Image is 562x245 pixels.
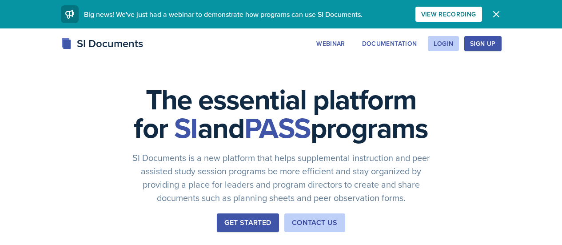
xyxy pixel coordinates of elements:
button: Sign Up [464,36,501,51]
div: Webinar [316,40,345,47]
button: Login [428,36,459,51]
div: Login [434,40,453,47]
div: Sign Up [470,40,495,47]
button: Contact Us [284,213,345,232]
button: Documentation [356,36,423,51]
button: View Recording [415,7,482,22]
div: Get Started [224,217,271,228]
span: Big news! We've just had a webinar to demonstrate how programs can use SI Documents. [84,9,363,19]
div: Contact Us [292,217,338,228]
div: View Recording [421,11,476,18]
button: Get Started [217,213,279,232]
button: Webinar [311,36,351,51]
div: SI Documents [61,36,143,52]
div: Documentation [362,40,417,47]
